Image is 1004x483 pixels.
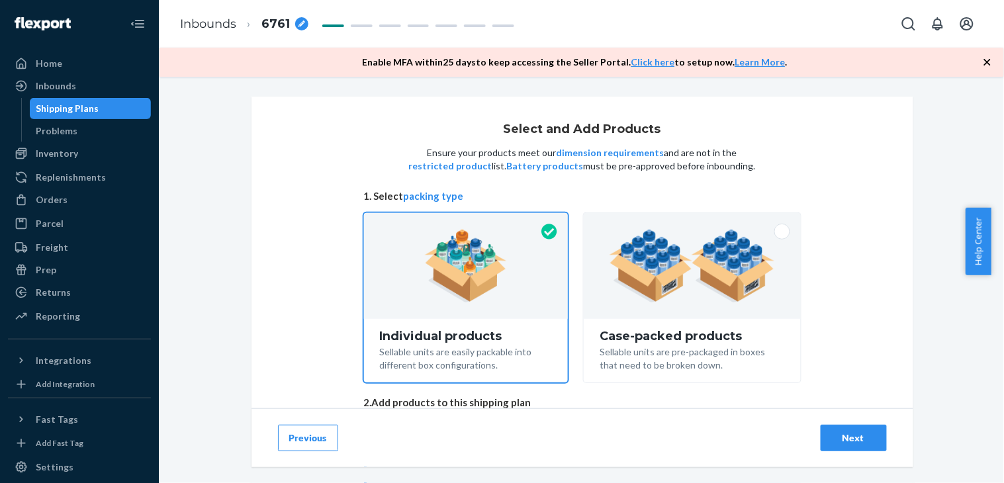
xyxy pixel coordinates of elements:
[8,306,151,327] a: Reporting
[8,350,151,371] button: Integrations
[36,437,83,449] div: Add Fast Tag
[36,263,56,277] div: Prep
[380,343,553,372] div: Sellable units are easily packable into different box configurations.
[36,354,91,367] div: Integrations
[363,56,788,69] p: Enable MFA within 25 days to keep accessing the Seller Portal. to setup now. .
[8,457,151,478] a: Settings
[36,147,78,160] div: Inventory
[954,11,980,37] button: Open account menu
[8,213,151,234] a: Parcel
[925,11,951,37] button: Open notifications
[36,193,68,206] div: Orders
[278,425,338,451] button: Previous
[36,79,76,93] div: Inbounds
[364,189,801,203] span: 1. Select
[8,435,151,451] a: Add Fast Tag
[832,431,876,445] div: Next
[821,425,887,451] button: Next
[36,217,64,230] div: Parcel
[507,159,584,173] button: Battery products
[36,461,73,474] div: Settings
[15,17,71,30] img: Flexport logo
[8,167,151,188] a: Replenishments
[409,159,492,173] button: restricted product
[895,11,922,37] button: Open Search Box
[36,378,95,390] div: Add Integration
[36,241,68,254] div: Freight
[36,413,78,426] div: Fast Tags
[600,343,784,372] div: Sellable units are pre-packaged in boxes that need to be broken down.
[364,396,801,410] span: 2. Add products to this shipping plan
[8,259,151,281] a: Prep
[30,98,152,119] a: Shipping Plans
[180,17,236,31] a: Inbounds
[8,237,151,258] a: Freight
[261,16,290,33] span: 6761
[735,56,786,67] a: Learn More
[8,143,151,164] a: Inventory
[169,5,319,44] ol: breadcrumbs
[408,146,757,173] p: Ensure your products meet our and are not in the list. must be pre-approved before inbounding.
[36,57,62,70] div: Home
[8,189,151,210] a: Orders
[36,102,99,115] div: Shipping Plans
[404,189,464,203] button: packing type
[966,208,991,275] button: Help Center
[380,329,553,343] div: Individual products
[36,310,80,323] div: Reporting
[30,120,152,142] a: Problems
[504,123,661,136] h1: Select and Add Products
[36,171,106,184] div: Replenishments
[8,282,151,303] a: Returns
[425,230,508,302] img: individual-pack.facf35554cb0f1810c75b2bd6df2d64e.png
[8,75,151,97] a: Inbounds
[8,53,151,74] a: Home
[124,11,151,37] button: Close Navigation
[36,124,78,138] div: Problems
[8,376,151,392] a: Add Integration
[600,329,784,343] div: Case-packed products
[36,286,71,299] div: Returns
[631,56,675,67] a: Click here
[557,146,664,159] button: dimension requirements
[610,230,774,302] img: case-pack.59cecea509d18c883b923b81aeac6d0b.png
[8,409,151,430] button: Fast Tags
